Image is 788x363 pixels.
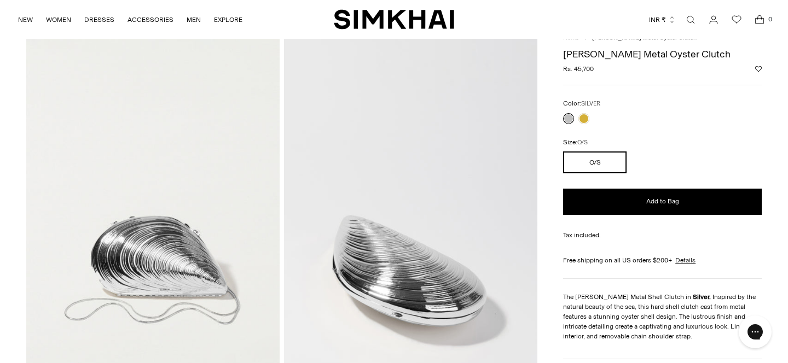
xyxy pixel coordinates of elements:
[733,312,777,352] iframe: Gorgias live chat messenger
[649,8,676,32] button: INR ₹
[703,9,725,31] a: Go to the account page
[726,9,748,31] a: Wishlist
[187,8,201,32] a: MEN
[563,151,627,173] button: O/S
[646,197,679,206] span: Add to Bag
[18,8,33,32] a: NEW
[128,8,173,32] a: ACCESSORIES
[46,8,71,32] a: WOMEN
[334,9,454,30] a: SIMKHAI
[563,230,762,240] div: Tax included.
[581,100,600,107] span: SILVER
[749,9,770,31] a: Open cart modal
[675,255,696,265] a: Details
[755,66,762,72] button: Add to Wishlist
[563,64,594,74] span: Rs. 45,700
[693,293,709,301] strong: Silver
[563,255,762,265] div: Free shipping on all US orders $200+
[563,49,762,59] h1: [PERSON_NAME] Metal Oyster Clutch
[765,14,775,24] span: 0
[563,292,762,341] p: The [PERSON_NAME] Metal Shell Clutch in Inspired by the natural beauty of the sea, this hard shel...
[214,8,242,32] a: EXPLORE
[577,139,588,146] span: O/S
[563,189,762,215] button: Add to Bag
[563,98,600,109] label: Color:
[84,8,114,32] a: DRESSES
[680,9,702,31] a: Open search modal
[563,137,588,148] label: Size:
[709,293,711,301] strong: .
